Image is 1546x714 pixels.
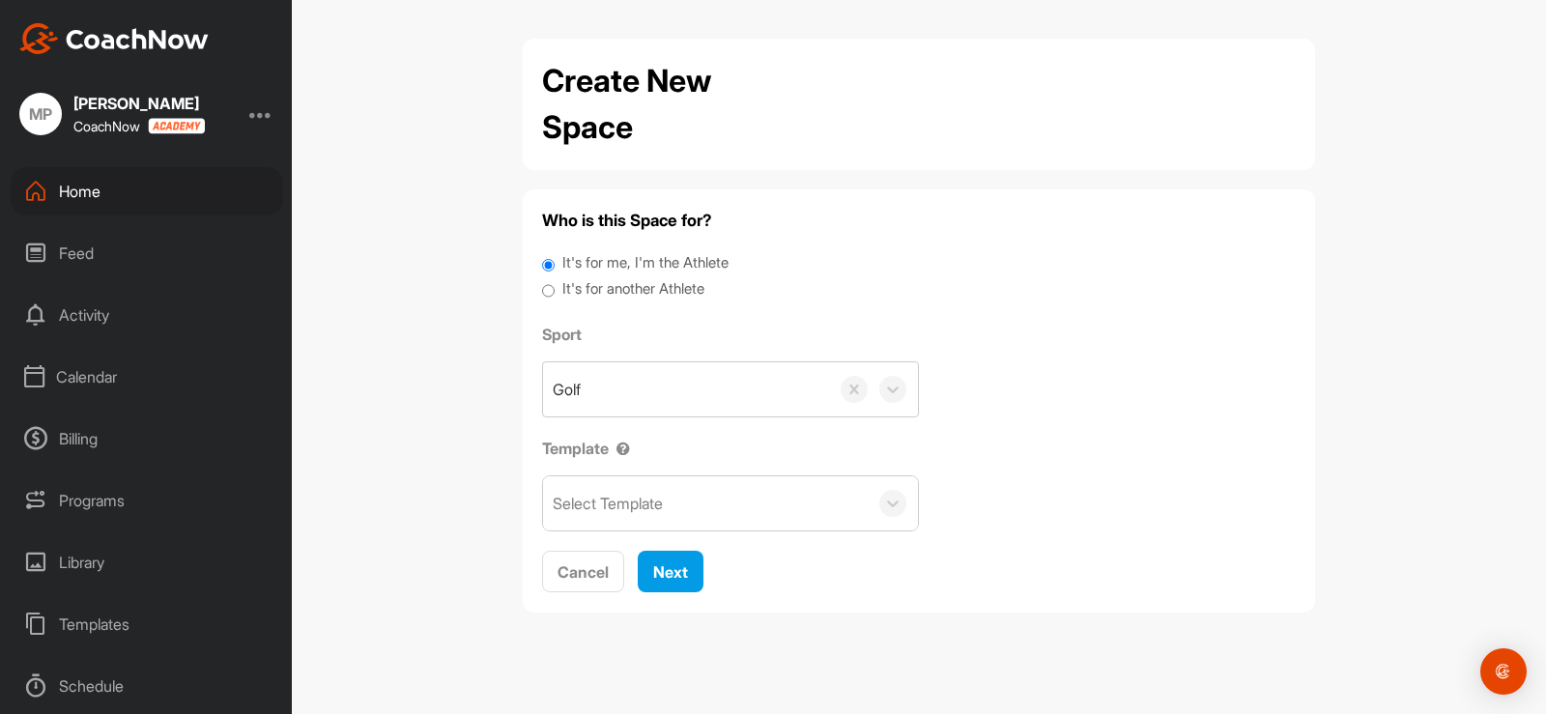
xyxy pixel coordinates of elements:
[148,118,205,134] img: CoachNow acadmey
[542,437,919,460] label: Template
[558,562,609,582] span: Cancel
[73,96,205,111] div: [PERSON_NAME]
[553,378,581,401] div: Golf
[542,58,803,151] h2: Create New Space
[11,291,283,339] div: Activity
[11,600,283,648] div: Templates
[562,252,729,274] label: It's for me, I'm the Athlete
[553,492,663,515] div: Select Template
[11,353,283,401] div: Calendar
[19,93,62,135] div: MP
[1480,648,1527,695] div: Open Intercom Messenger
[638,551,703,592] button: Next
[73,118,205,134] div: CoachNow
[653,562,688,582] span: Next
[11,538,283,586] div: Library
[542,551,624,592] button: Cancel
[542,323,919,346] label: Sport
[562,278,704,300] label: It's for another Athlete
[11,476,283,525] div: Programs
[11,229,283,277] div: Feed
[11,414,283,463] div: Billing
[542,209,1296,233] h4: Who is this Space for?
[19,23,209,54] img: CoachNow
[11,167,283,215] div: Home
[11,662,283,710] div: Schedule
